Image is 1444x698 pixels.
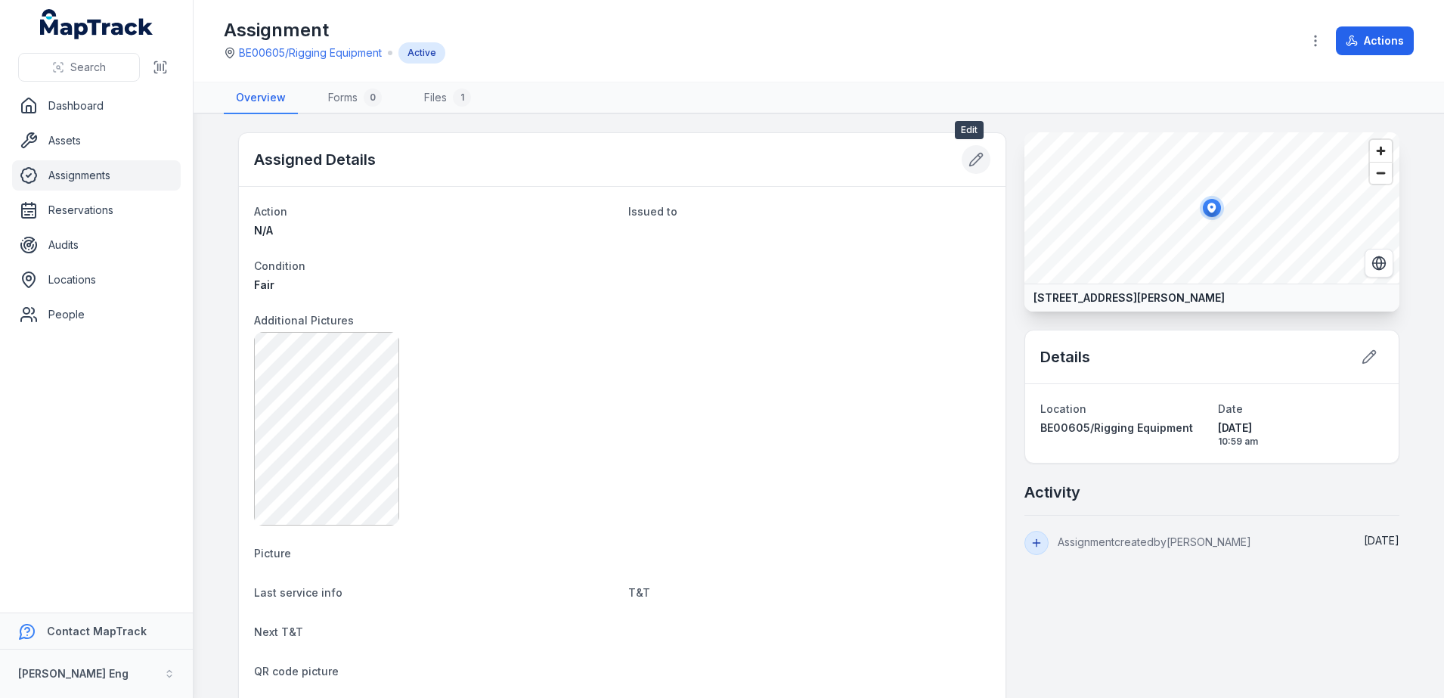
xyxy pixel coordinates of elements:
[40,9,153,39] a: MapTrack
[628,586,650,599] span: T&T
[18,667,129,680] strong: [PERSON_NAME] Eng
[254,278,274,291] span: Fair
[412,82,483,114] a: Files1
[254,547,291,560] span: Picture
[1040,402,1086,415] span: Location
[12,91,181,121] a: Dashboard
[254,224,273,237] span: N/A
[254,665,339,678] span: QR code picture
[12,265,181,295] a: Locations
[12,126,181,156] a: Assets
[224,82,298,114] a: Overview
[12,160,181,191] a: Assignments
[12,195,181,225] a: Reservations
[70,60,106,75] span: Search
[1364,534,1399,547] span: [DATE]
[12,299,181,330] a: People
[254,314,354,327] span: Additional Pictures
[1364,534,1399,547] time: 21/08/2025, 10:59:56 am
[254,205,287,218] span: Action
[254,259,305,272] span: Condition
[12,230,181,260] a: Audits
[628,205,677,218] span: Issued to
[1336,26,1414,55] button: Actions
[453,88,471,107] div: 1
[254,586,342,599] span: Last service info
[1040,346,1090,368] h2: Details
[18,53,140,82] button: Search
[1218,420,1384,448] time: 21/08/2025, 10:59:56 am
[224,18,445,42] h1: Assignment
[1024,482,1080,503] h2: Activity
[364,88,382,107] div: 0
[1024,132,1399,284] canvas: Map
[47,625,147,638] strong: Contact MapTrack
[254,625,303,638] span: Next T&T
[1370,162,1392,184] button: Zoom out
[1365,249,1393,278] button: Switch to Satellite View
[1218,436,1384,448] span: 10:59 am
[1058,535,1251,548] span: Assignment created by [PERSON_NAME]
[398,42,445,64] div: Active
[239,45,382,60] a: BE00605/Rigging Equipment
[955,121,984,139] span: Edit
[1370,140,1392,162] button: Zoom in
[316,82,394,114] a: Forms0
[1218,420,1384,436] span: [DATE]
[1040,421,1193,434] span: BE00605/Rigging Equipment
[1033,290,1225,306] strong: [STREET_ADDRESS][PERSON_NAME]
[1040,420,1206,436] a: BE00605/Rigging Equipment
[1218,402,1243,415] span: Date
[254,149,376,170] h2: Assigned Details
